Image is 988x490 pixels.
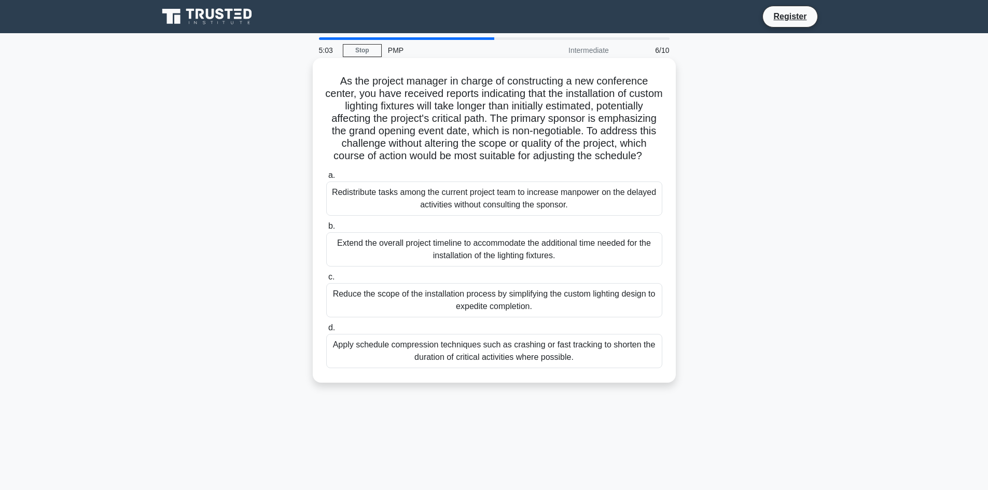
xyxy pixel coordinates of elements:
div: PMP [382,40,524,61]
div: 5:03 [313,40,343,61]
span: d. [328,323,335,332]
div: Reduce the scope of the installation process by simplifying the custom lighting design to expedit... [326,283,662,317]
div: Redistribute tasks among the current project team to increase manpower on the delayed activities ... [326,181,662,216]
div: Extend the overall project timeline to accommodate the additional time needed for the installatio... [326,232,662,267]
div: 6/10 [615,40,676,61]
h5: As the project manager in charge of constructing a new conference center, you have received repor... [325,75,663,163]
div: Apply schedule compression techniques such as crashing or fast tracking to shorten the duration o... [326,334,662,368]
div: Intermediate [524,40,615,61]
a: Register [767,10,813,23]
span: b. [328,221,335,230]
span: a. [328,171,335,179]
a: Stop [343,44,382,57]
span: c. [328,272,335,281]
